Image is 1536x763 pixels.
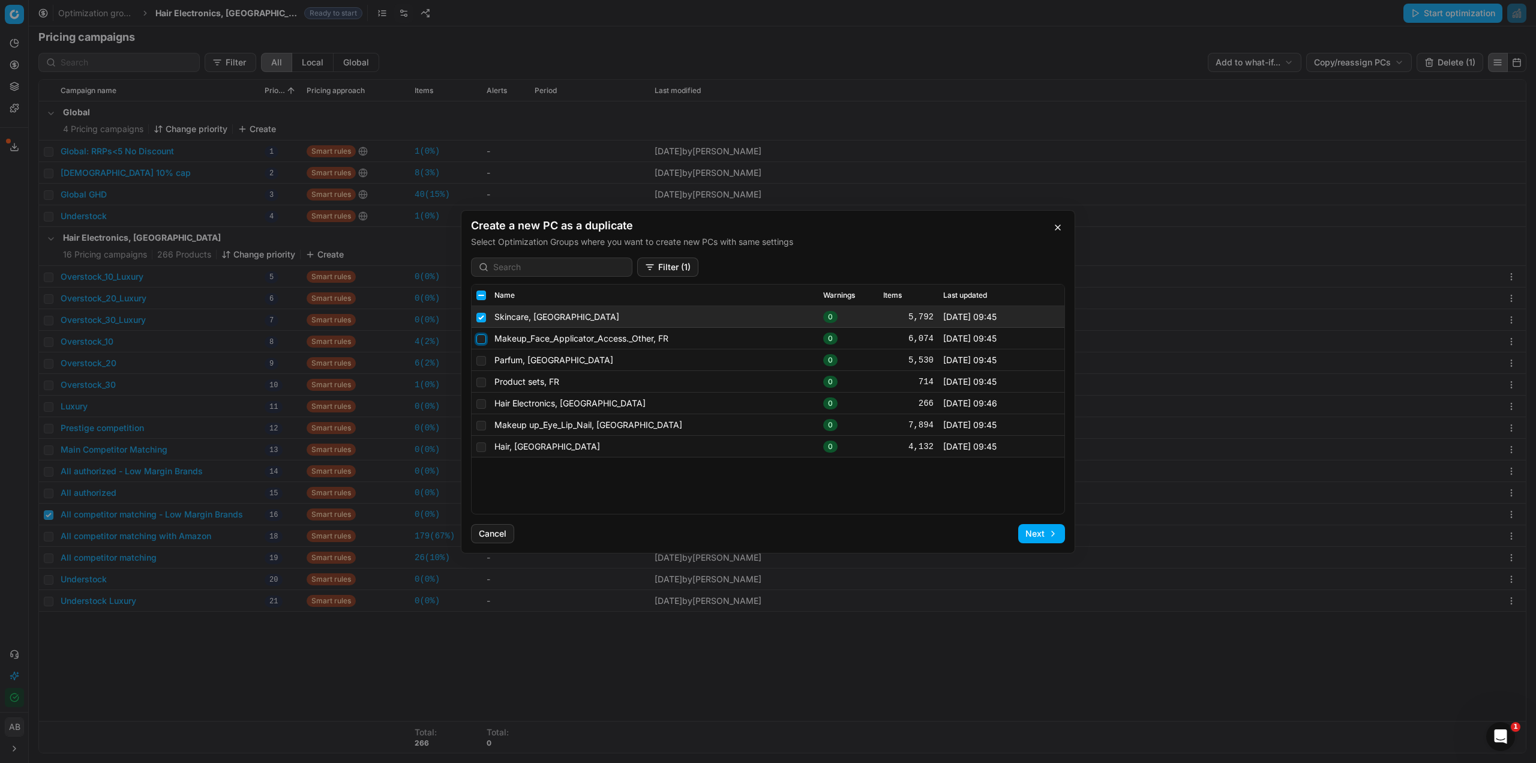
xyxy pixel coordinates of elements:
span: 0 [823,333,838,345]
span: 0 [823,354,838,366]
span: Hair, [GEOGRAPHIC_DATA] [494,441,600,451]
span: Product sets, FR [494,376,559,386]
span: 1 [1511,722,1520,732]
span: [DATE] 09:45 [943,354,997,364]
span: [DATE] 09:46 [943,397,997,408]
div: 5,530 [883,354,934,366]
div: 266 [883,397,934,409]
div: 4,132 [883,440,934,452]
span: [DATE] 09:45 [943,419,997,429]
h2: Create a new PC as a duplicate [471,220,1065,231]
div: 714 [883,375,934,387]
span: Parfum, [GEOGRAPHIC_DATA] [494,354,613,364]
div: 5,792 [883,310,934,322]
button: Next [1018,524,1065,543]
p: Select Optimization Groups where you want to create new PCs with same settings [471,236,1065,248]
iframe: Intercom live chat [1486,722,1515,751]
span: 0 [823,311,838,323]
span: [DATE] 09:45 [943,311,997,321]
span: Hair Electronics, [GEOGRAPHIC_DATA] [494,397,646,408]
span: Name [494,290,515,300]
span: 0 [823,441,838,453]
span: Makeup_Face_Applicator_Access._Other, FR [494,333,668,343]
span: [DATE] 09:45 [943,333,997,343]
span: 0 [823,376,838,388]
input: Search [493,261,625,273]
span: Skincare, [GEOGRAPHIC_DATA] [494,311,619,321]
span: 0 [823,397,838,409]
button: Cancel [471,524,514,543]
span: Last updated [943,290,987,300]
div: 6,074 [883,332,934,344]
span: Makeup up_Eye_Lip_Nail, [GEOGRAPHIC_DATA] [494,419,682,429]
span: [DATE] 09:45 [943,376,997,386]
span: Warnings [823,290,855,300]
span: 0 [823,419,838,431]
button: Filter (1) [637,258,698,277]
div: 7,894 [883,418,934,430]
span: [DATE] 09:45 [943,441,997,451]
span: Items [883,290,902,300]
